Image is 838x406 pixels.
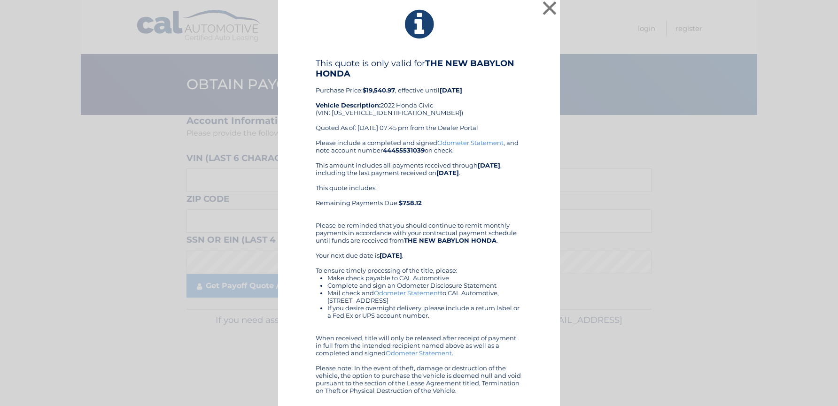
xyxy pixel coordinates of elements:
li: Complete and sign an Odometer Disclosure Statement [327,282,522,289]
strong: Vehicle Description: [316,101,380,109]
li: If you desire overnight delivery, please include a return label or a Fed Ex or UPS account number. [327,304,522,319]
b: $19,540.97 [363,86,395,94]
a: Odometer Statement [386,349,452,357]
li: Mail check and to CAL Automotive, [STREET_ADDRESS] [327,289,522,304]
h4: This quote is only valid for [316,58,522,79]
a: Odometer Statement [437,139,504,146]
b: THE NEW BABYLON HONDA [316,58,514,79]
a: Odometer Statement [374,289,440,297]
b: [DATE] [440,86,462,94]
b: [DATE] [436,169,459,176]
b: $758.12 [399,199,422,207]
div: This quote includes: Remaining Payments Due: [316,184,522,214]
li: Make check payable to CAL Automotive [327,274,522,282]
b: THE NEW BABYLON HONDA [404,237,497,244]
div: Please include a completed and signed , and note account number on check. This amount includes al... [316,139,522,394]
b: 44455531039 [383,146,425,154]
b: [DATE] [478,161,500,169]
b: [DATE] [380,252,402,259]
div: Purchase Price: , effective until 2022 Honda Civic (VIN: [US_VEHICLE_IDENTIFICATION_NUMBER]) Quot... [316,58,522,139]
